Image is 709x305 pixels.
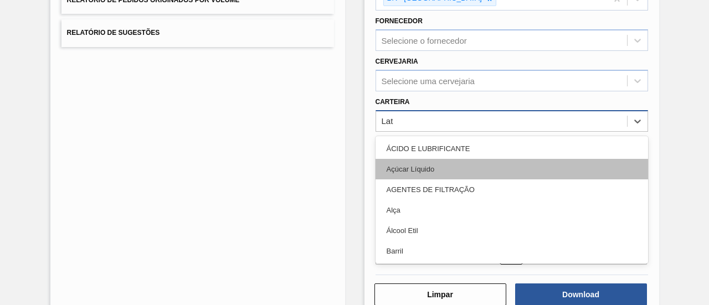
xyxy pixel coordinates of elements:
[67,29,160,37] font: Relatório de Sugestões
[382,36,467,45] font: Selecione o fornecedor
[61,19,334,46] button: Relatório de Sugestões
[376,58,418,65] font: Cervejaria
[376,17,423,25] font: Fornecedor
[387,206,400,214] font: Alça
[387,226,418,235] font: Álcool Etil
[387,144,470,153] font: ÁCIDO E LUBRIFICANTE
[387,165,435,173] font: Açúcar Líquido
[376,98,410,106] font: Carteira
[562,290,599,299] font: Download
[387,185,475,194] font: AGENTES DE FILTRAÇÃO
[387,247,403,255] font: Barril
[382,76,475,85] font: Selecione uma cervejaria
[427,290,453,299] font: Limpar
